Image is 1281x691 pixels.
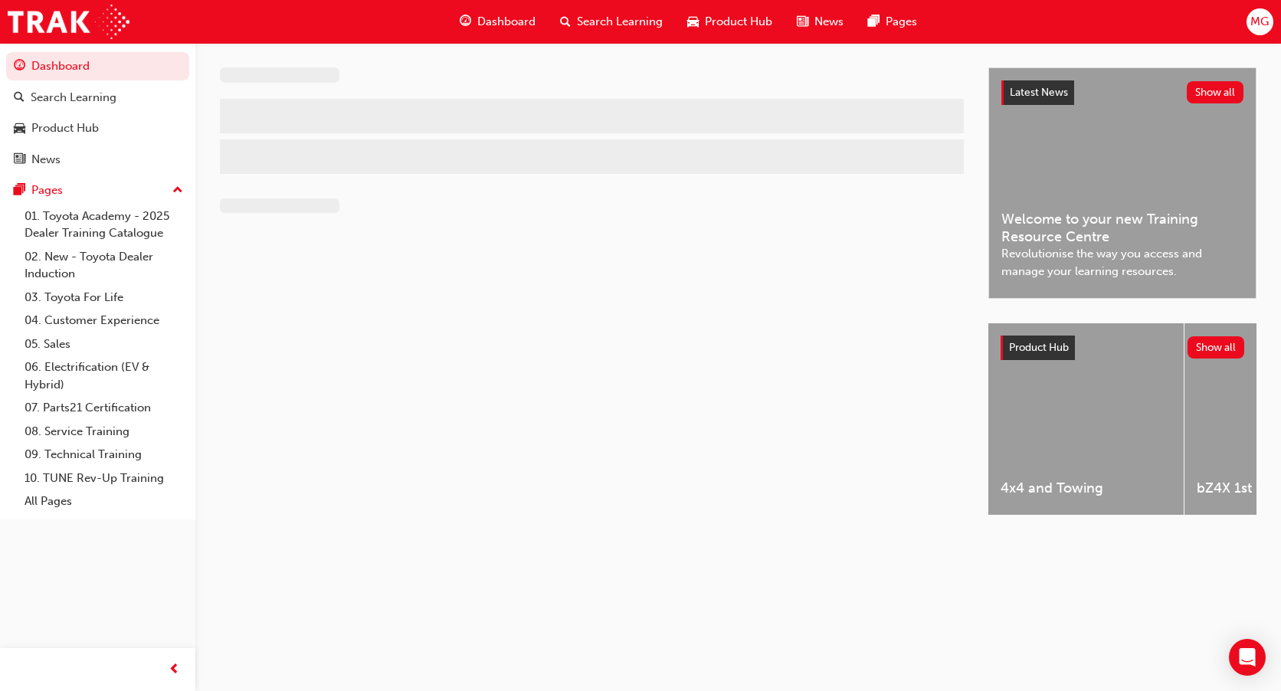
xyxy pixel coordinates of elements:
span: guage-icon [460,12,471,31]
span: pages-icon [868,12,880,31]
a: Latest NewsShow all [1001,80,1243,105]
a: 02. New - Toyota Dealer Induction [18,245,189,286]
a: 06. Electrification (EV & Hybrid) [18,355,189,396]
img: Trak [8,5,129,39]
span: car-icon [687,12,699,31]
span: Product Hub [705,13,772,31]
a: Product HubShow all [1001,336,1244,360]
a: search-iconSearch Learning [548,6,675,38]
span: 4x4 and Towing [1001,480,1171,497]
div: Search Learning [31,89,116,106]
span: news-icon [797,12,808,31]
a: Dashboard [6,52,189,80]
a: 08. Service Training [18,420,189,444]
span: search-icon [560,12,571,31]
span: Welcome to your new Training Resource Centre [1001,211,1243,245]
a: Product Hub [6,114,189,142]
span: guage-icon [14,60,25,74]
span: prev-icon [169,660,180,680]
button: Show all [1188,336,1245,359]
a: 04. Customer Experience [18,309,189,332]
span: Search Learning [577,13,663,31]
div: News [31,151,61,169]
button: MG [1247,8,1273,35]
a: News [6,146,189,174]
a: 09. Technical Training [18,443,189,467]
span: Dashboard [477,13,536,31]
a: pages-iconPages [856,6,929,38]
div: Pages [31,182,63,199]
span: pages-icon [14,184,25,198]
span: search-icon [14,91,25,105]
span: MG [1250,13,1269,31]
a: 03. Toyota For Life [18,286,189,309]
a: 4x4 and Towing [988,323,1184,515]
a: 07. Parts21 Certification [18,396,189,420]
div: Open Intercom Messenger [1229,639,1266,676]
a: 01. Toyota Academy - 2025 Dealer Training Catalogue [18,205,189,245]
a: All Pages [18,490,189,513]
button: Pages [6,176,189,205]
a: 10. TUNE Rev-Up Training [18,467,189,490]
span: Latest News [1010,86,1068,99]
button: DashboardSearch LearningProduct HubNews [6,49,189,176]
a: guage-iconDashboard [447,6,548,38]
a: Search Learning [6,84,189,112]
span: News [814,13,844,31]
button: Show all [1187,81,1244,103]
span: Revolutionise the way you access and manage your learning resources. [1001,245,1243,280]
div: Product Hub [31,120,99,137]
a: 05. Sales [18,332,189,356]
span: news-icon [14,153,25,167]
a: car-iconProduct Hub [675,6,785,38]
a: news-iconNews [785,6,856,38]
a: Latest NewsShow allWelcome to your new Training Resource CentreRevolutionise the way you access a... [988,67,1256,299]
span: Pages [886,13,917,31]
span: car-icon [14,122,25,136]
span: up-icon [172,181,183,201]
span: Product Hub [1009,341,1069,354]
